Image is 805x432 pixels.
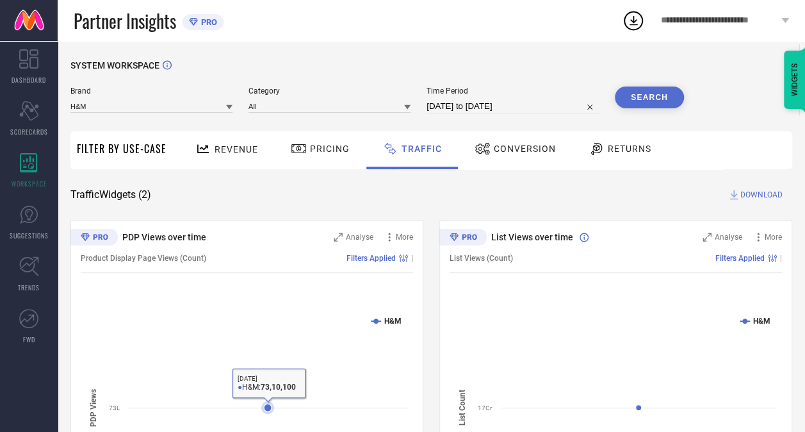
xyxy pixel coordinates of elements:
[70,87,232,96] span: Brand
[10,231,49,240] span: SUGGESTIONS
[70,229,118,248] div: Premium
[23,335,35,344] span: FWD
[10,127,48,137] span: SCORECARDS
[478,404,492,411] text: 17Cr
[458,390,467,426] tspan: List Count
[753,317,770,326] text: H&M
[12,75,46,85] span: DASHBOARD
[70,188,151,201] span: Traffic Widgets ( 2 )
[615,87,684,108] button: Search
[439,229,487,248] div: Premium
[334,233,343,242] svg: Zoom
[715,254,765,263] span: Filters Applied
[765,233,782,242] span: More
[608,144,651,154] span: Returns
[12,179,47,188] span: WORKSPACE
[740,188,783,201] span: DOWNLOAD
[384,317,402,326] text: H&M
[402,144,442,154] span: Traffic
[491,232,573,242] span: List Views over time
[450,254,513,263] span: List Views (Count)
[109,404,120,411] text: 73L
[89,388,98,426] tspan: PDP Views
[74,8,176,34] span: Partner Insights
[18,283,40,292] span: TRENDS
[396,233,413,242] span: More
[346,233,373,242] span: Analyse
[780,254,782,263] span: |
[70,60,159,71] span: SYSTEM WORKSPACE
[703,233,711,242] svg: Zoom
[77,141,167,156] span: Filter By Use-Case
[427,99,599,114] input: Select time period
[622,9,645,32] div: Open download list
[81,254,206,263] span: Product Display Page Views (Count)
[494,144,556,154] span: Conversion
[215,144,258,154] span: Revenue
[346,254,396,263] span: Filters Applied
[411,254,413,263] span: |
[198,17,217,27] span: PRO
[122,232,206,242] span: PDP Views over time
[310,144,350,154] span: Pricing
[248,87,411,96] span: Category
[427,87,599,96] span: Time Period
[715,233,742,242] span: Analyse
